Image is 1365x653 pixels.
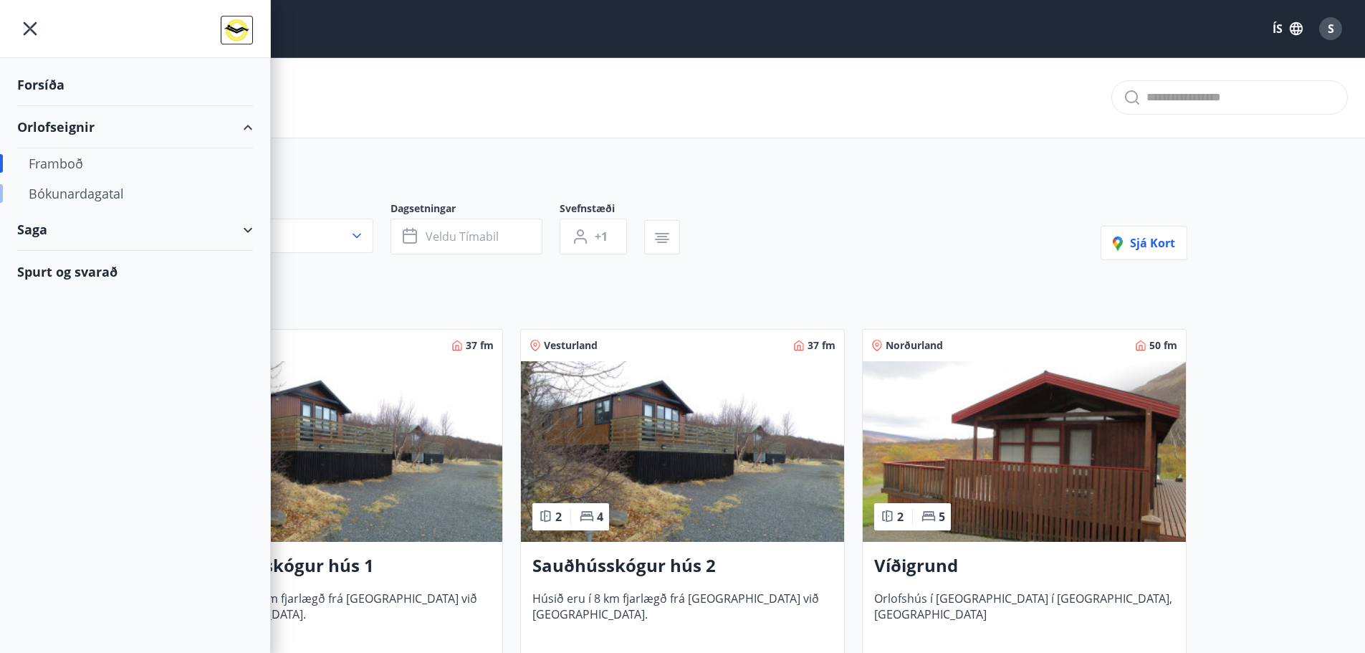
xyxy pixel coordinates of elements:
[560,201,644,219] span: Svefnstæði
[521,361,844,542] img: Paella dish
[897,509,904,525] span: 2
[597,509,603,525] span: 4
[874,553,1174,579] h3: Víðigrund
[544,338,598,353] span: Vesturland
[17,209,253,251] div: Saga
[595,229,608,244] span: +1
[1313,11,1348,46] button: S
[179,361,502,542] img: Paella dish
[391,219,542,254] button: Veldu tímabil
[1265,16,1311,42] button: ÍS
[560,219,627,254] button: +1
[555,509,562,525] span: 2
[532,591,833,638] span: Húsið eru í 8 km fjarlægð frá [GEOGRAPHIC_DATA] við [GEOGRAPHIC_DATA].
[29,178,241,209] div: Bókunardagatal
[939,509,945,525] span: 5
[466,338,494,353] span: 37 fm
[191,553,491,579] h3: Sauðhússkógur hús 1
[191,591,491,638] span: Húsið eru í 8 km fjarlægð frá [GEOGRAPHIC_DATA] við [GEOGRAPHIC_DATA].
[863,361,1186,542] img: Paella dish
[1328,21,1334,37] span: S
[391,201,560,219] span: Dagsetningar
[17,64,253,106] div: Forsíða
[426,229,499,244] span: Veldu tímabil
[29,148,241,178] div: Framboð
[1149,338,1177,353] span: 50 fm
[17,16,43,42] button: menu
[808,338,835,353] span: 37 fm
[886,338,943,353] span: Norðurland
[221,16,253,44] img: union_logo
[178,219,373,253] button: Allt
[17,251,253,292] div: Spurt og svarað
[1101,226,1187,260] button: Sjá kort
[874,591,1174,638] span: Orlofshús í [GEOGRAPHIC_DATA] í [GEOGRAPHIC_DATA], [GEOGRAPHIC_DATA]
[532,553,833,579] h3: Sauðhússkógur hús 2
[178,201,391,219] span: Svæði
[1113,235,1175,251] span: Sjá kort
[17,106,253,148] div: Orlofseignir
